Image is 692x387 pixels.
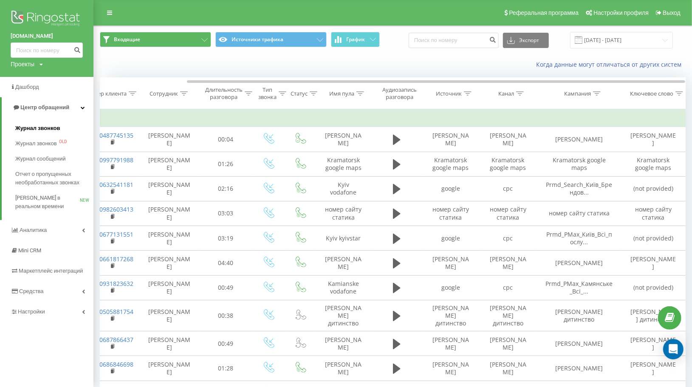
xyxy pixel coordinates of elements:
[347,37,365,42] span: График
[422,152,480,176] td: Kramatorsk google maps
[93,181,134,189] a: 380632541181
[503,33,549,48] button: Экспорт
[316,176,371,201] td: Kyiv vodafone
[199,127,252,152] td: 00:04
[546,230,612,246] span: Prmd_PMax_Київ_Всі_послу...
[622,251,686,275] td: [PERSON_NAME]
[480,226,537,251] td: cpc
[15,155,65,163] span: Журнал сообщений
[480,356,537,381] td: [PERSON_NAME]
[15,84,39,90] span: Дашборд
[11,60,34,68] div: Проекты
[622,331,686,356] td: [PERSON_NAME]
[331,32,380,47] button: График
[15,136,93,151] a: Журнал звонковOLD
[199,201,252,226] td: 03:03
[480,176,537,201] td: cpc
[622,152,686,176] td: Kramatorsk google maps
[19,288,44,294] span: Средства
[316,300,371,331] td: [PERSON_NAME] дитинство
[537,300,622,331] td: [PERSON_NAME] дитинство
[436,90,462,97] div: Источник
[316,201,371,226] td: номер сайту статика
[140,275,199,300] td: [PERSON_NAME]
[93,156,134,164] a: 380997791988
[409,33,499,48] input: Поиск по номеру
[199,176,252,201] td: 02:16
[15,194,80,211] span: [PERSON_NAME] в реальном времени
[379,86,420,101] div: Аудиозапись разговора
[93,230,134,238] a: 380677131551
[480,127,537,152] td: [PERSON_NAME]
[422,127,480,152] td: [PERSON_NAME]
[199,152,252,176] td: 01:26
[564,90,591,97] div: Кампания
[140,331,199,356] td: [PERSON_NAME]
[422,275,480,300] td: google
[140,226,199,251] td: [PERSON_NAME]
[422,300,480,331] td: [PERSON_NAME] дитинство
[509,9,579,16] span: Реферальная программа
[258,86,277,101] div: Тип звонка
[480,300,537,331] td: [PERSON_NAME] дитинство
[19,268,83,274] span: Маркетплейс интеграций
[498,90,514,97] div: Канал
[199,331,252,356] td: 00:49
[15,121,93,136] a: Журнал звонков
[199,251,252,275] td: 04:40
[422,226,480,251] td: google
[140,152,199,176] td: [PERSON_NAME]
[18,247,41,254] span: Mini CRM
[329,90,354,97] div: Имя пула
[316,331,371,356] td: [PERSON_NAME]
[422,176,480,201] td: google
[480,201,537,226] td: номер сайту статика
[199,300,252,331] td: 00:38
[15,151,93,167] a: Журнал сообщений
[93,131,134,139] a: 380487745135
[537,356,622,381] td: [PERSON_NAME]
[546,280,613,295] span: Prmd_PMax_Камянське_Всі_...
[622,275,686,300] td: (not provided)
[11,42,83,58] input: Поиск по номеру
[15,139,57,148] span: Журнал звонков
[422,356,480,381] td: [PERSON_NAME]
[422,331,480,356] td: [PERSON_NAME]
[593,9,649,16] span: Настройки профиля
[422,251,480,275] td: [PERSON_NAME]
[140,201,199,226] td: [PERSON_NAME]
[480,251,537,275] td: [PERSON_NAME]
[100,32,211,47] button: Входящие
[316,356,371,381] td: [PERSON_NAME]
[622,201,686,226] td: номер сайту статика
[150,90,178,97] div: Сотрудник
[316,152,371,176] td: Kramatorsk google maps
[86,90,127,97] div: Номер клиента
[18,308,45,315] span: Настройки
[199,275,252,300] td: 00:49
[546,181,613,196] span: Prmd_Search_Київ_Брендов...
[15,190,93,214] a: [PERSON_NAME] в реальном времениNEW
[536,60,686,68] a: Когда данные могут отличаться от других систем
[93,360,134,368] a: 380686846698
[316,127,371,152] td: [PERSON_NAME]
[140,300,199,331] td: [PERSON_NAME]
[622,127,686,152] td: [PERSON_NAME]
[537,251,622,275] td: [PERSON_NAME]
[20,227,47,233] span: Аналитика
[663,339,684,359] div: Open Intercom Messenger
[93,336,134,344] a: 380687866437
[15,124,60,133] span: Журнал звонков
[140,127,199,152] td: [PERSON_NAME]
[93,205,134,213] a: 380982603413
[114,36,140,43] span: Входящие
[140,356,199,381] td: [PERSON_NAME]
[537,201,622,226] td: номер сайту статика
[199,356,252,381] td: 01:28
[15,167,93,190] a: Отчет о пропущенных необработанных звонках
[422,201,480,226] td: номер сайту статика
[537,152,622,176] td: Kramatorsk google maps
[537,331,622,356] td: [PERSON_NAME]
[93,255,134,263] a: 380661817268
[316,226,371,251] td: Kyiv kyivstar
